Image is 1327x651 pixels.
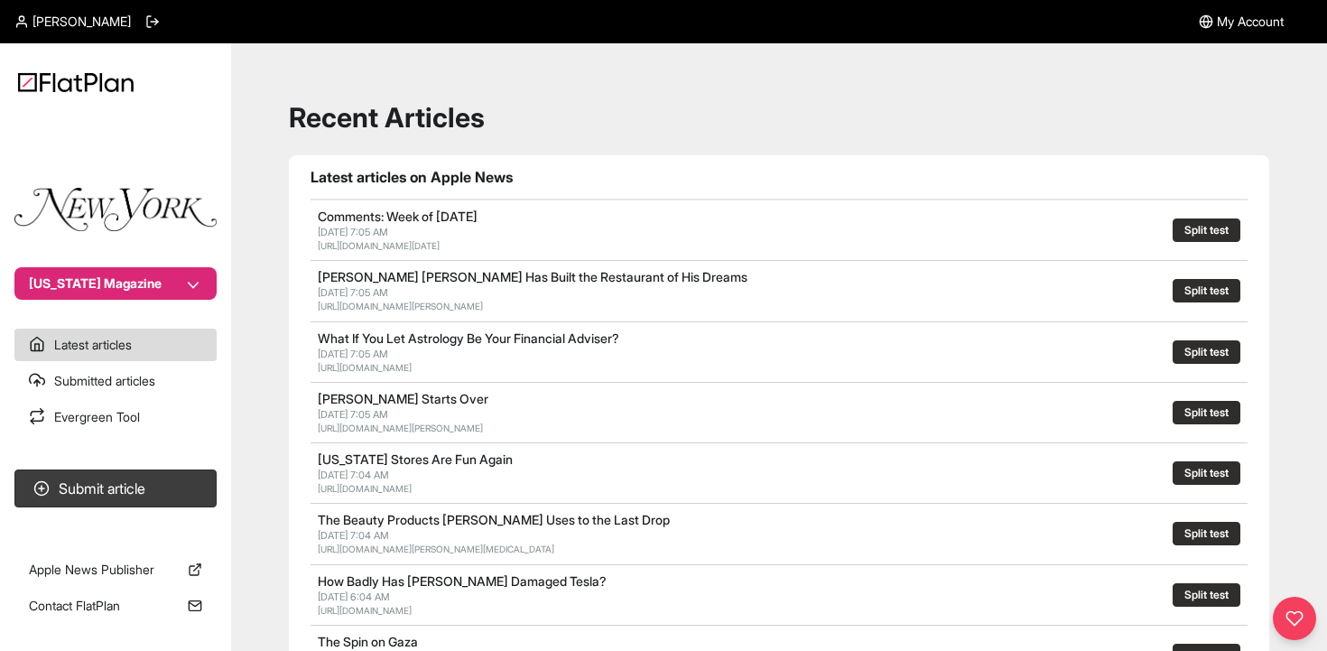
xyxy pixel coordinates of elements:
[318,529,389,542] span: [DATE] 7:04 AM
[318,544,554,554] a: [URL][DOMAIN_NAME][PERSON_NAME][MEDICAL_DATA]
[14,401,217,433] a: Evergreen Tool
[318,348,388,360] span: [DATE] 7:05 AM
[318,469,389,481] span: [DATE] 7:04 AM
[318,286,388,299] span: [DATE] 7:05 AM
[1173,583,1240,607] button: Split test
[318,605,412,616] a: [URL][DOMAIN_NAME]
[318,512,670,527] a: The Beauty Products [PERSON_NAME] Uses to the Last Drop
[318,240,440,251] a: [URL][DOMAIN_NAME][DATE]
[318,634,418,649] a: The Spin on Gaza
[318,269,747,284] a: [PERSON_NAME] [PERSON_NAME] Has Built the Restaurant of His Dreams
[1217,13,1284,31] span: My Account
[311,166,1248,188] h1: Latest articles on Apple News
[318,451,513,467] a: [US_STATE] Stores Are Fun Again
[14,470,217,507] button: Submit article
[318,591,390,603] span: [DATE] 6:04 AM
[318,391,488,406] a: [PERSON_NAME] Starts Over
[14,188,217,231] img: Publication Logo
[318,362,412,373] a: [URL][DOMAIN_NAME]
[14,267,217,300] button: [US_STATE] Magazine
[1173,219,1240,242] button: Split test
[18,72,134,92] img: Logo
[14,365,217,397] a: Submitted articles
[14,329,217,361] a: Latest articles
[14,590,217,622] a: Contact FlatPlan
[14,13,131,31] a: [PERSON_NAME]
[318,483,412,494] a: [URL][DOMAIN_NAME]
[318,301,483,312] a: [URL][DOMAIN_NAME][PERSON_NAME]
[32,13,131,31] span: [PERSON_NAME]
[1173,279,1240,302] button: Split test
[289,101,1269,134] h1: Recent Articles
[318,209,478,224] a: Comments: Week of [DATE]
[318,423,483,433] a: [URL][DOMAIN_NAME][PERSON_NAME]
[318,226,388,238] span: [DATE] 7:05 AM
[318,330,619,346] a: What If You Let Astrology Be Your Financial Adviser?
[1173,401,1240,424] button: Split test
[14,553,217,586] a: Apple News Publisher
[1173,522,1240,545] button: Split test
[1173,461,1240,485] button: Split test
[318,573,607,589] a: How Badly Has [PERSON_NAME] Damaged Tesla?
[1173,340,1240,364] button: Split test
[318,408,388,421] span: [DATE] 7:05 AM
